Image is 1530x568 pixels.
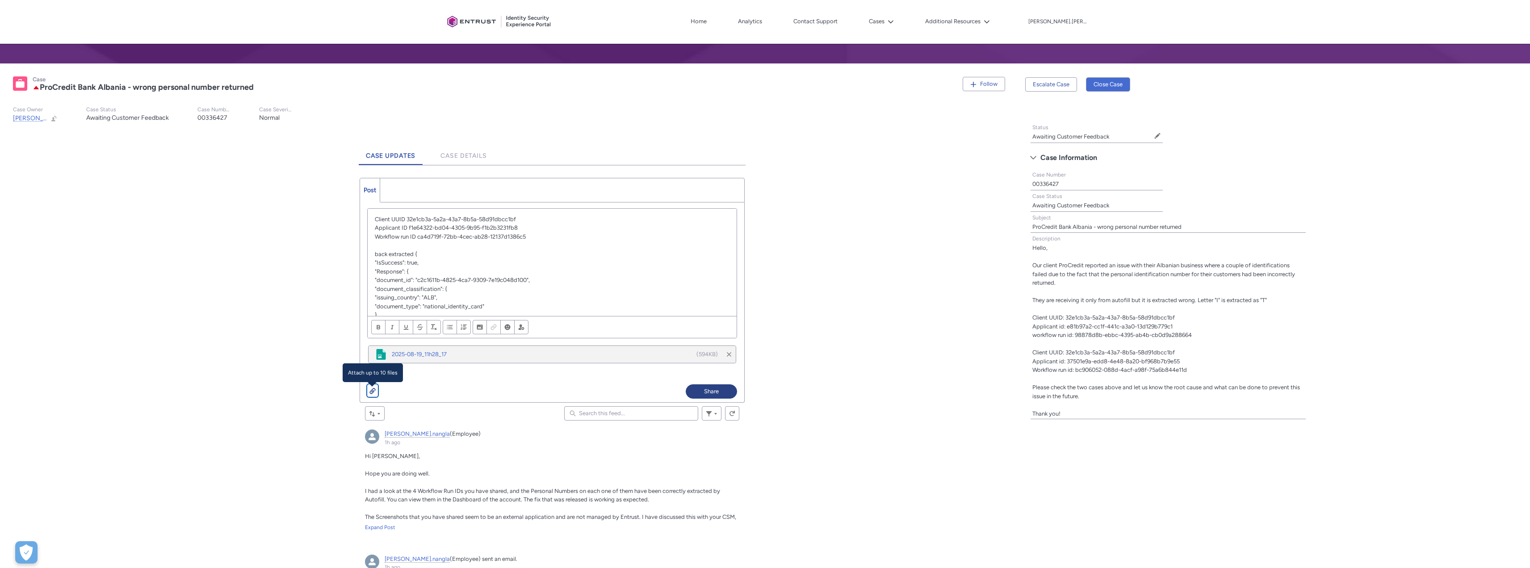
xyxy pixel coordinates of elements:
[375,267,729,276] p: "Response": {
[40,82,254,92] lightning-formatted-text: ProCredit Bank Albania - wrong personal number returned
[1032,215,1051,221] span: Subject
[375,302,729,311] p: "document_type": "national_identity_card"
[427,320,441,334] button: Remove Formatting
[1032,244,1300,417] lightning-formatted-text: Hello, Our client ProCredit reported an issue with their Albanian business where a couple of iden...
[86,114,169,122] lightning-formatted-text: Awaiting Customer Feedback
[365,429,379,444] img: External User - dhiren.nangla (Onfido)
[722,348,736,361] button: Remove file
[365,523,739,531] a: Expand Post
[1032,223,1182,230] lightning-formatted-text: ProCredit Bank Albania - wrong personal number returned
[443,320,471,334] ul: Align text
[433,140,494,165] a: Case Details
[197,106,231,113] p: Case Number
[450,430,481,437] span: (Employee)
[33,76,46,83] records-entity-label: Case
[699,351,708,358] span: 594
[692,350,718,359] div: ( )
[371,320,386,334] button: Bold
[366,152,416,160] span: Case Updates
[1028,17,1087,25] button: User Profile alexandru.tudor
[392,351,447,358] span: Preview file
[791,15,840,28] a: Contact Support
[375,223,729,232] p: Applicant ID f1e64322-bd04-4305-9b95-f1b2b3231fb8
[13,114,83,122] span: [PERSON_NAME].nangla
[197,114,227,122] lightning-formatted-text: 00336427
[1032,172,1066,178] span: Case Number
[371,320,441,334] ul: Format text
[514,320,528,334] button: @Mention people and groups
[725,406,739,421] button: Refresh this feed
[1154,132,1161,139] button: Edit Status
[359,140,423,165] a: Case Updates
[473,320,487,334] button: Image
[1032,124,1048,130] span: Status
[688,15,709,28] a: Home
[392,351,447,358] a: 2025-08-19_11h28_17
[399,320,413,334] button: Underline
[259,106,292,113] p: Case Severity
[385,320,399,334] button: Italic
[365,513,736,529] span: The Screenshots that you have shared seem to be an external application and are not managed by En...
[385,430,450,438] a: [PERSON_NAME].nangla
[457,320,471,334] button: Numbered List
[564,406,698,421] input: Search this feed...
[259,114,280,122] lightning-formatted-text: Normal
[365,453,420,459] span: Hi [PERSON_NAME],
[1032,193,1062,199] span: Case Status
[360,178,745,403] div: Chatter Publisher
[486,320,501,334] button: Link
[343,363,403,382] div: Attach up to 10 files
[360,178,380,202] a: Post
[1032,236,1061,242] span: Description
[1040,151,1097,164] span: Case Information
[708,351,716,358] span: KB
[1028,19,1086,25] p: [PERSON_NAME].[PERSON_NAME]
[365,488,720,503] span: I had a look at the 4 Workflow Run IDs you have shared, and the Personal Numbers on each one of t...
[15,541,38,564] button: Open Preferences
[473,320,528,334] ul: Insert content
[375,276,729,285] p: "document_id": "c2c1611b-4825-4ca7-9309-7e19c048d100",
[375,311,729,320] p: },
[1086,77,1130,92] button: Close Case
[1032,133,1109,140] lightning-formatted-text: Awaiting Customer Feedback
[364,186,376,194] span: Post
[1371,361,1530,568] iframe: Qualified Messenger
[413,320,427,334] button: Strikethrough
[360,424,745,544] article: dhiren.nangla, 1h ago
[365,470,430,477] span: Hope you are doing well.
[15,541,38,564] div: Cookie Preferences
[923,15,992,28] button: Additional Resources
[33,83,40,92] lightning-icon: Escalated
[1032,181,1059,187] lightning-formatted-text: 00336427
[385,555,450,563] a: [PERSON_NAME].nangla
[365,429,379,444] div: dhiren.nangla
[440,152,487,160] span: Case Details
[736,15,764,28] a: Analytics, opens in new tab
[375,258,729,267] p: "IsSuccess": true,
[86,106,169,113] p: Case Status
[375,215,729,224] p: Client UUID 32e1cb3a-5a2a-43a7-8b5a-58d91dbcc1bf
[385,439,400,446] a: 1h ago
[980,80,998,87] span: Follow
[686,384,737,399] button: Share
[375,285,729,294] p: "document_classification": {
[1032,202,1109,209] lightning-formatted-text: Awaiting Customer Feedback
[500,320,515,334] button: Insert Emoji
[1025,77,1077,92] button: Escalate Case
[13,106,58,113] p: Case Owner
[867,15,896,28] button: Cases
[443,320,457,334] button: Bulleted List
[375,293,729,302] p: "issuing_country": "ALB",
[50,114,58,122] button: Change Owner
[375,232,729,241] p: Workflow run ID ca4d719f-72bb-4cec-ab28-12137d1386c5
[450,555,517,562] span: (Employee) sent an email.
[1026,151,1310,165] button: Case Information
[963,77,1005,91] button: Follow
[375,250,729,259] p: back extracted {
